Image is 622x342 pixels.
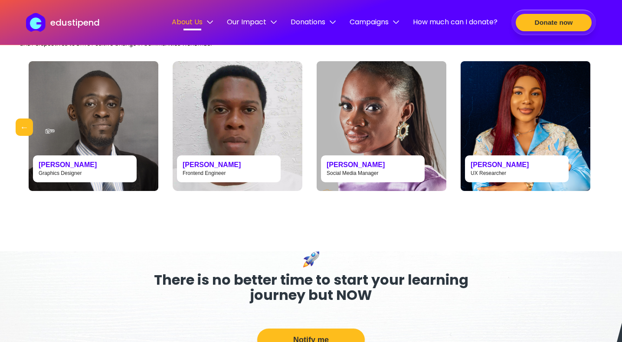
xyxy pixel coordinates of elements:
[511,10,596,35] a: Donate now
[327,161,419,169] p: [PERSON_NAME]
[583,118,600,136] button: Next
[291,16,336,27] span: Donations
[50,16,100,29] p: edustipend
[16,118,33,136] button: Previous
[29,61,158,191] img: Adeboye Joseph
[26,13,49,32] img: edustipend logo
[133,272,489,303] h1: There is no better time to start your learning journey but NOW
[413,16,498,27] span: How much can I donate?
[317,61,446,191] img: Deborah Odimayo
[183,170,226,176] small: Frontend Engineer
[330,19,336,25] img: down
[183,161,275,169] p: [PERSON_NAME]
[39,161,131,169] p: [PERSON_NAME]
[327,170,378,176] small: Social Media Manager
[393,19,399,25] img: down
[350,16,399,27] span: Campaigns
[413,16,498,29] a: How much can I donate?
[303,251,320,268] img: rocket_emoji
[471,170,506,176] small: UX Researcher
[227,16,277,27] span: Our Impact
[461,61,590,191] img: Enobong Akpan
[26,13,99,32] a: edustipend logoedustipend
[173,61,302,191] img: Chijioke Ezeh
[516,14,592,31] button: Donate now
[207,19,213,25] img: down
[172,16,213,27] span: About Us
[271,19,277,25] img: down
[39,170,82,176] small: Graphics Designer
[471,161,563,169] p: [PERSON_NAME]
